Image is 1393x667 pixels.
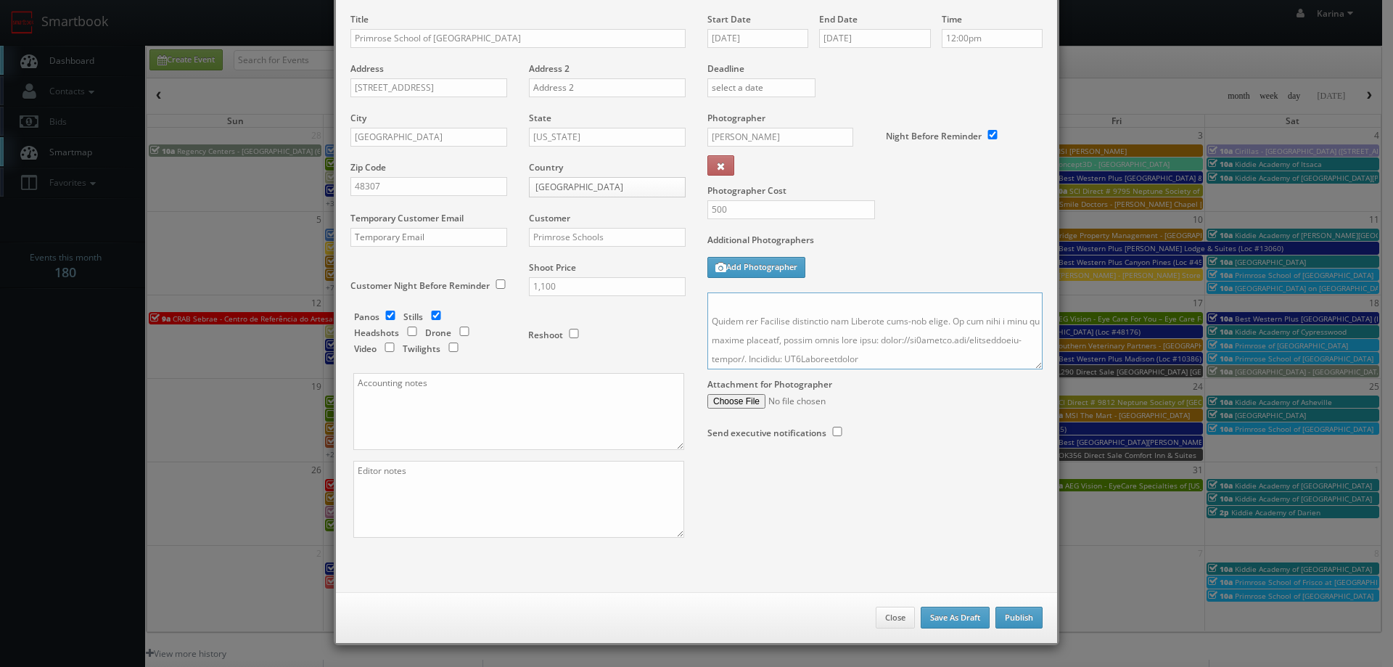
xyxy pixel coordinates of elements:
label: State [529,112,551,124]
input: select an end date [819,29,931,48]
label: Photographer Cost [696,184,1053,197]
button: Save As Draft [921,607,990,629]
label: City [350,112,366,124]
label: Title [350,13,369,25]
button: Publish [995,607,1043,629]
label: Customer Night Before Reminder [350,279,490,292]
input: Temporary Email [350,228,507,247]
input: Select a photographer [707,128,853,147]
button: Close [876,607,915,629]
label: Time [942,13,962,25]
a: [GEOGRAPHIC_DATA] [529,177,686,197]
label: Drone [425,327,451,339]
label: Temporary Customer Email [350,212,464,224]
input: Address 2 [529,78,686,97]
label: Address [350,62,384,75]
label: Headshots [354,327,399,339]
input: Title [350,29,686,48]
label: Attachment for Photographer [707,378,832,390]
input: Shoot Price [529,277,686,296]
label: Video [354,343,377,355]
input: Photographer Cost [707,200,875,219]
label: Night Before Reminder [886,130,982,142]
span: [GEOGRAPHIC_DATA] [535,178,666,197]
label: Additional Photographers [707,234,1043,253]
input: Zip Code [350,177,507,196]
label: Twilights [403,343,440,355]
label: Start Date [707,13,751,25]
input: Select a customer [529,228,686,247]
label: Stills [403,311,423,323]
label: Shoot Price [529,261,576,274]
label: Send executive notifications [707,427,826,439]
label: Customer [529,212,570,224]
label: Zip Code [350,161,386,173]
input: Select a state [529,128,686,147]
label: Panos [354,311,379,323]
input: select a date [707,78,815,97]
label: Reshoot [528,329,563,341]
label: Deadline [696,62,1053,75]
label: Country [529,161,563,173]
input: select a date [707,29,808,48]
label: End Date [819,13,858,25]
label: Photographer [707,112,765,124]
input: Address [350,78,507,97]
button: Add Photographer [707,257,805,278]
label: Address 2 [529,62,570,75]
input: City [350,128,507,147]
